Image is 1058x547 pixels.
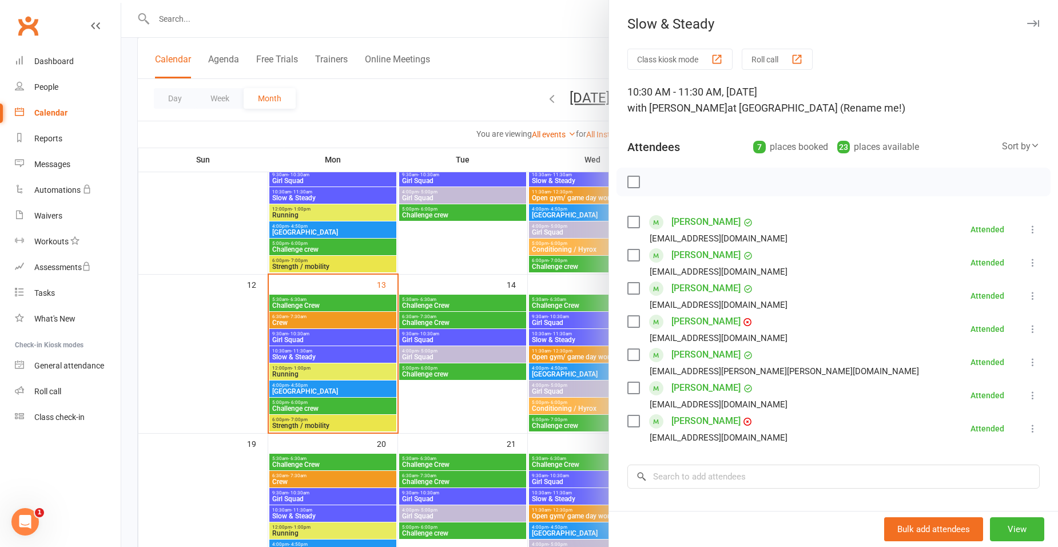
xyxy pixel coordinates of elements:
input: Search to add attendees [627,465,1040,489]
span: 1 [35,508,44,517]
div: Workouts [34,237,69,246]
div: Attended [971,325,1004,333]
div: [EMAIL_ADDRESS][DOMAIN_NAME] [650,397,787,412]
span: with [PERSON_NAME] [627,102,727,114]
div: Attended [971,292,1004,300]
div: [EMAIL_ADDRESS][DOMAIN_NAME] [650,331,787,346]
div: Class check-in [34,413,85,422]
div: [EMAIL_ADDRESS][DOMAIN_NAME] [650,264,787,279]
a: [PERSON_NAME] [671,412,741,430]
button: Roll call [742,49,813,70]
div: [EMAIL_ADDRESS][PERSON_NAME][PERSON_NAME][DOMAIN_NAME] [650,364,919,379]
a: Roll call [15,379,121,405]
div: Attended [971,425,1004,433]
a: Class kiosk mode [15,405,121,430]
div: places booked [753,139,828,155]
div: [EMAIL_ADDRESS][DOMAIN_NAME] [650,231,787,246]
a: Calendar [15,100,121,126]
div: [EMAIL_ADDRESS][DOMAIN_NAME] [650,298,787,312]
div: Automations [34,185,81,195]
button: Class kiosk mode [627,49,733,70]
div: Messages [34,160,70,169]
button: Bulk add attendees [884,517,983,541]
div: Roll call [34,387,61,396]
a: [PERSON_NAME] [671,246,741,264]
a: General attendance kiosk mode [15,353,121,379]
div: Reports [34,134,62,143]
div: places available [837,139,919,155]
a: [PERSON_NAME] [671,279,741,298]
a: [PERSON_NAME] [671,346,741,364]
div: Sort by [1002,139,1040,154]
div: Slow & Steady [609,16,1058,32]
a: Automations [15,177,121,203]
a: Messages [15,152,121,177]
div: What's New [34,314,75,323]
div: General attendance [34,361,104,370]
div: Attendees [627,139,680,155]
a: Waivers [15,203,121,229]
a: Assessments [15,255,121,280]
iframe: Intercom live chat [11,508,39,536]
a: Clubworx [14,11,42,40]
div: Tasks [34,288,55,298]
div: Calendar [34,108,67,117]
div: [EMAIL_ADDRESS][DOMAIN_NAME] [650,430,787,445]
div: 23 [837,141,850,153]
div: Attended [971,259,1004,267]
div: Attended [971,391,1004,399]
div: Waivers [34,211,62,220]
a: People [15,74,121,100]
a: [PERSON_NAME] [671,379,741,397]
div: Attended [971,358,1004,366]
span: at [GEOGRAPHIC_DATA] (Rename me!) [727,102,905,114]
a: What's New [15,306,121,332]
button: View [990,517,1044,541]
div: Attended [971,225,1004,233]
a: Reports [15,126,121,152]
a: Tasks [15,280,121,306]
a: Workouts [15,229,121,255]
div: Dashboard [34,57,74,66]
div: 10:30 AM - 11:30 AM, [DATE] [627,84,1040,116]
div: People [34,82,58,92]
a: [PERSON_NAME] [671,312,741,331]
div: 7 [753,141,766,153]
div: Assessments [34,263,91,272]
a: Dashboard [15,49,121,74]
a: [PERSON_NAME] [671,213,741,231]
